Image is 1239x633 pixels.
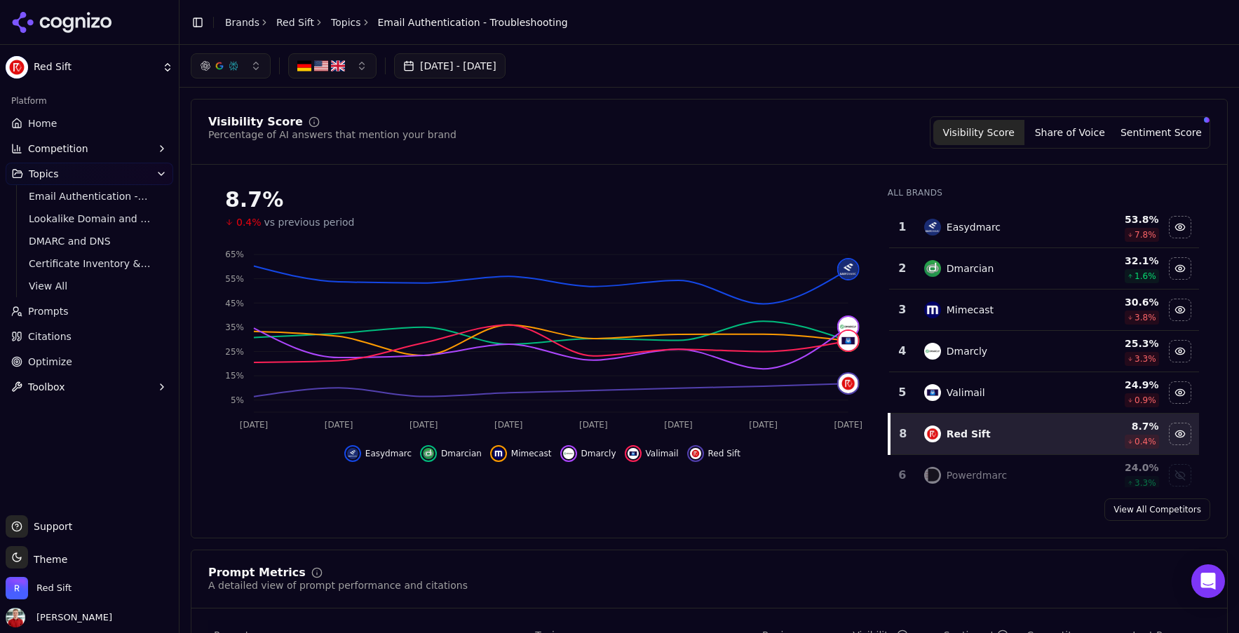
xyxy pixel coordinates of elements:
span: Email Authentication - Troubleshooting [378,15,568,29]
button: Hide dmarcian data [1169,257,1191,280]
img: dmarcian [423,448,434,459]
div: Mimecast [947,303,994,317]
div: 4 [895,343,910,360]
button: Toolbox [6,376,173,398]
img: GB [331,59,345,73]
span: Easydmarc [365,448,412,459]
div: Prompt Metrics [208,567,306,578]
button: [DATE] - [DATE] [394,53,506,79]
button: Hide dmarcly data [1169,340,1191,362]
button: Show powerdmarc data [1169,464,1191,486]
button: Share of Voice [1024,120,1116,145]
a: Citations [6,325,173,348]
img: red sift [924,426,941,442]
button: Hide easydmarc data [1169,216,1191,238]
button: Open organization switcher [6,577,72,599]
span: 0.4% [236,215,262,229]
img: valimail [839,331,858,350]
tspan: 15% [225,371,244,381]
span: 0.4 % [1135,436,1156,447]
tr: 4dmarclyDmarcly25.3%3.3%Hide dmarcly data [889,331,1199,372]
div: 8.7 % [1079,419,1159,433]
img: red sift [690,448,701,459]
img: mimecast [924,301,941,318]
span: Support [28,519,72,533]
button: Hide red sift data [687,445,740,462]
span: Lookalike Domain and Brand Protection [29,212,151,226]
tspan: 45% [225,299,244,308]
span: vs previous period [264,215,355,229]
button: Visibility Score [933,120,1024,145]
div: 2 [895,260,910,277]
div: Dmarcian [947,261,994,275]
tspan: 55% [225,274,244,284]
img: US [314,59,328,73]
div: 24.0 % [1079,461,1159,475]
span: Dmarcly [581,448,616,459]
img: Jack Lilley [6,608,25,627]
span: 1.6 % [1135,271,1156,282]
div: Percentage of AI answers that mention your brand [208,128,456,142]
tspan: [DATE] [749,420,778,430]
a: Certificate Inventory & Monitoring [23,254,156,273]
div: 53.8 % [1079,212,1159,226]
span: Prompts [28,304,69,318]
img: easydmarc [924,219,941,236]
div: 25.3 % [1079,336,1159,350]
span: Red Sift [36,582,72,594]
span: Email Authentication - Top of Funnel [29,189,151,203]
button: Topics [6,163,173,185]
tspan: [DATE] [494,420,523,430]
a: Email Authentication - Top of Funnel [23,186,156,206]
tr: 2dmarcianDmarcian32.1%1.6%Hide dmarcian data [889,248,1199,290]
div: 1 [895,219,910,236]
button: Hide easydmarc data [344,445,412,462]
span: Home [28,116,57,130]
img: Red Sift [6,56,28,79]
span: Certificate Inventory & Monitoring [29,257,151,271]
tr: 6powerdmarcPowerdmarc24.0%3.3%Show powerdmarc data [889,455,1199,496]
img: DE [297,59,311,73]
div: Easydmarc [947,220,1001,234]
div: 6 [895,467,910,484]
span: Optimize [28,355,72,369]
div: Open Intercom Messenger [1191,564,1225,598]
a: Lookalike Domain and Brand Protection [23,209,156,229]
span: 3.3 % [1135,477,1156,489]
tr: 1easydmarcEasydmarc53.8%7.8%Hide easydmarc data [889,207,1199,248]
span: Mimecast [511,448,552,459]
span: Toolbox [28,380,65,394]
img: mimecast [493,448,504,459]
tspan: [DATE] [579,420,608,430]
span: Citations [28,329,72,343]
button: Hide dmarcly data [560,445,616,462]
img: valimail [628,448,639,459]
div: Valimail [947,386,985,400]
div: Red Sift [947,427,991,441]
div: 8 [896,426,910,442]
div: 24.9 % [1079,378,1159,392]
div: 30.6 % [1079,295,1159,309]
img: powerdmarc [924,467,941,484]
button: Hide mimecast data [1169,299,1191,321]
span: Topics [29,167,59,181]
div: Platform [6,90,173,112]
span: 0.9 % [1135,395,1156,406]
span: Valimail [646,448,679,459]
span: 3.8 % [1135,312,1156,323]
img: valimail [924,384,941,401]
button: Hide dmarcian data [420,445,482,462]
tspan: [DATE] [834,420,862,430]
button: Hide red sift data [1169,423,1191,445]
tspan: 5% [231,395,244,405]
span: 7.8 % [1135,229,1156,240]
span: Dmarcian [441,448,482,459]
span: Red Sift [34,61,156,74]
button: Hide mimecast data [490,445,552,462]
div: 32.1 % [1079,254,1159,268]
div: Powerdmarc [947,468,1007,482]
img: red sift [839,374,858,393]
button: Open user button [6,608,112,627]
tspan: 35% [225,322,244,332]
button: Competition [6,137,173,160]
